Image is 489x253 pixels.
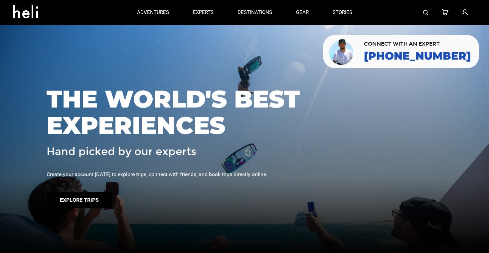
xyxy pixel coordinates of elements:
[364,50,471,62] a: [PHONE_NUMBER]
[137,9,169,16] p: adventures
[47,171,442,178] div: Create your account [DATE] to explore trips, connect with friends, and book trips directly online.
[328,38,356,66] img: contact our team
[193,9,214,16] p: experts
[47,192,112,208] button: Explore Trips
[423,10,428,15] img: search-bar-icon.svg
[47,86,442,138] span: THE WORLD'S BEST EXPERIENCES
[364,41,471,47] span: CONNECT WITH AN EXPERT
[238,9,272,16] p: destinations
[47,146,196,157] span: Hand picked by our experts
